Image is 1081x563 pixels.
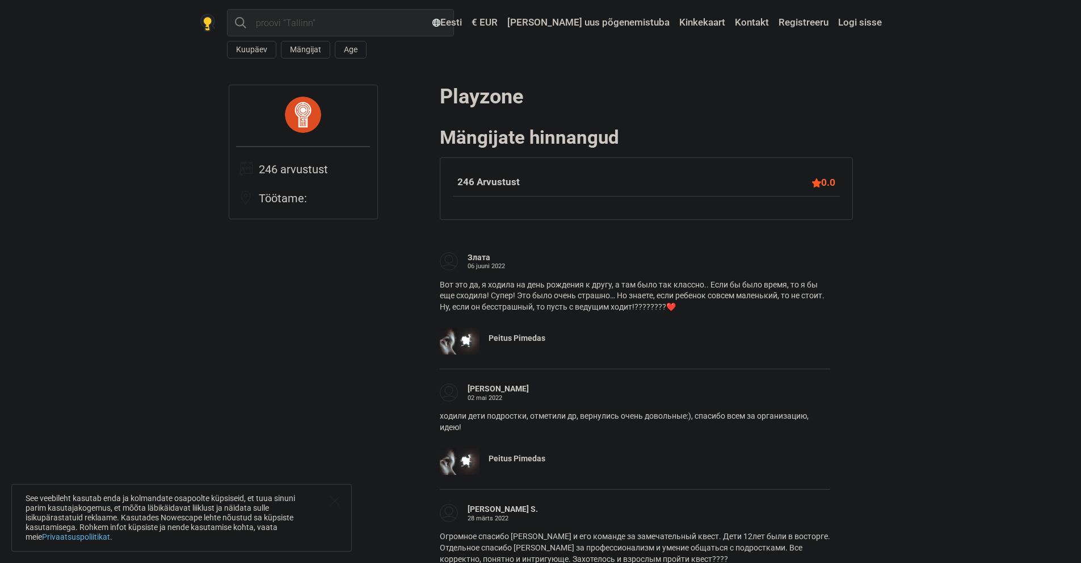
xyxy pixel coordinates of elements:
div: Злата [468,252,505,264]
div: 246 Arvustust [457,175,520,190]
a: Logi sisse [835,12,882,33]
button: Mängijat [281,41,330,59]
td: 246 arvustust [259,161,328,190]
div: 28 märts 2022 [468,515,538,522]
input: proovi “Tallinn” [227,9,454,36]
button: Close [330,496,340,506]
a: Privaatsuspoliitikat [42,532,110,541]
button: Kuupäev [227,41,276,59]
h2: Mängijate hinnangud [440,126,853,149]
div: 02 mai 2022 [468,395,529,401]
img: Peitus Pimedas [440,448,479,475]
a: [PERSON_NAME] uus põgenemistuba [504,12,672,33]
div: Peitus Pimedas [489,333,545,344]
div: Peitus Pimedas [489,453,545,465]
div: See veebileht kasutab enda ja kolmandate osapoolte küpsiseid, et tuua sinuni parim kasutajakogemu... [11,484,352,552]
h1: Playzone [440,85,853,109]
p: Вот это да, я ходила на день рождения к другу, а там было так классно.. Если бы было время, то я ... [440,280,830,313]
a: € EUR [469,12,500,33]
img: Eesti [432,19,440,27]
a: Registreeru [776,12,831,33]
a: Eesti [430,12,465,33]
a: Kontakt [732,12,772,33]
button: Age [335,41,367,59]
img: Peitus Pimedas [440,328,479,355]
div: [PERSON_NAME] S. [468,504,538,515]
img: Nowescape logo [200,14,216,32]
td: Töötame: [259,190,328,212]
div: 0.0 [812,175,835,190]
div: [PERSON_NAME] [468,383,529,395]
p: ходили дети подростки, отметили др, вернулись очень довольные:), спасибо всем за организацию, идею! [440,411,830,433]
div: 06 juuni 2022 [468,263,505,269]
a: Kinkekaart [676,12,728,33]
